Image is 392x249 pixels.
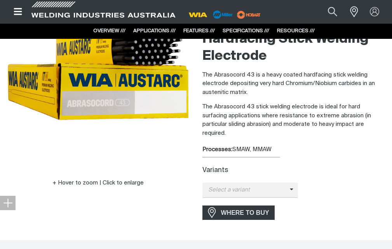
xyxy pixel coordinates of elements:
p: The Abrasocord 43 is a heavy coated hardfacing stick welding electrode depositing very hard Chrom... [202,71,386,97]
input: Product name or item number... [310,3,346,21]
span: Select a variant [202,186,290,195]
a: FEATURES /// [183,28,215,33]
a: SPECIFICATIONS /// [223,28,269,33]
a: miller [235,12,263,17]
img: hide socials [3,198,12,207]
h2: Hardfacing Stick Welding Electrode [202,31,386,65]
a: APPLICATIONS /// [133,28,176,33]
p: The Abrasocord 43 stick welding electrode is ideal for hard surfacing applications where resistan... [202,103,386,138]
img: miller [235,9,263,21]
a: WHERE TO BUY [202,205,275,220]
label: Variants [202,167,228,174]
button: Search products [319,3,346,21]
button: Hover to zoom | Click to enlarge [48,178,148,188]
strong: Processes: [202,146,232,152]
a: RESOURCES /// [277,28,315,33]
div: SMAW, MMAW [202,145,386,154]
a: OVERVIEW /// [93,28,125,33]
span: WHERE TO BUY [216,207,274,219]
